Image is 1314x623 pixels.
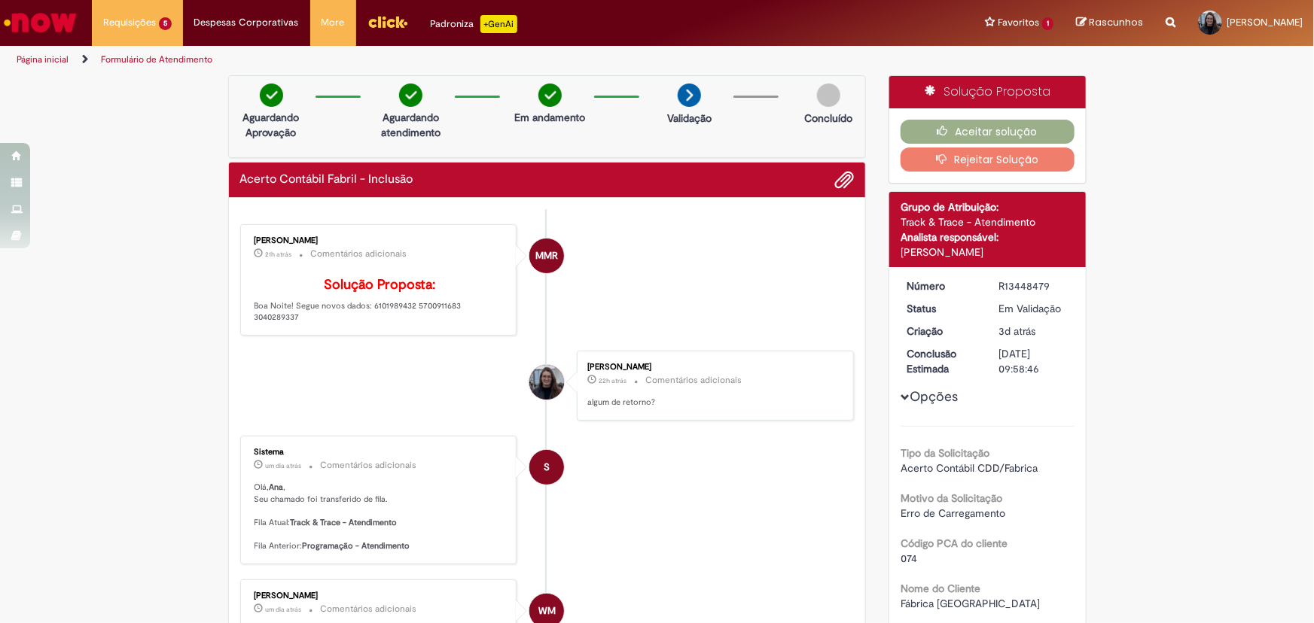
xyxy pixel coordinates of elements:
span: More [322,15,345,30]
div: 26/08/2025 13:58:40 [999,324,1069,339]
b: Programação - Atendimento [303,540,410,552]
span: Favoritos [998,15,1039,30]
p: Olá, , Seu chamado foi transferido de fila. Fila Atual: Fila Anterior: [255,482,505,552]
dt: Criação [895,324,988,339]
div: [PERSON_NAME] [901,245,1075,260]
small: Comentários adicionais [645,374,742,387]
button: Rejeitar Solução [901,147,1075,172]
span: um dia atrás [266,605,302,614]
div: [DATE] 09:58:46 [999,346,1069,376]
b: Código PCA do cliente [901,536,1008,550]
p: Concluído [804,111,852,126]
img: arrow-next.png [678,84,701,107]
dt: Conclusão Estimada [895,346,988,376]
div: Em Validação [999,301,1069,316]
time: 27/08/2025 13:32:27 [266,605,302,614]
div: Solução Proposta [889,76,1086,108]
img: img-circle-grey.png [817,84,840,107]
b: Ana [270,482,284,493]
span: Erro de Carregamento [901,506,1005,520]
span: S [544,449,550,485]
img: click_logo_yellow_360x200.png [367,11,408,33]
b: Nome do Cliente [901,582,980,595]
b: Tipo da Solicitação [901,446,989,460]
div: [PERSON_NAME] [587,363,838,372]
b: Track & Trace - Atendimento [291,517,398,528]
a: Página inicial [17,53,69,65]
div: System [529,450,564,485]
img: check-circle-green.png [260,84,283,107]
div: R13448479 [999,278,1069,293]
span: Requisições [103,15,156,30]
time: 27/08/2025 17:18:31 [599,376,627,385]
p: Aguardando Aprovação [235,110,308,140]
span: Fábrica [GEOGRAPHIC_DATA] [901,597,1040,610]
span: 22h atrás [599,376,627,385]
span: 21h atrás [266,250,292,259]
p: Aguardando atendimento [374,110,447,140]
b: Motivo da Solicitação [901,491,1002,505]
div: Ana Luisa Nogueira Duarte [529,365,564,400]
div: Sistema [255,448,505,457]
a: Formulário de Atendimento [101,53,212,65]
span: [PERSON_NAME] [1227,16,1303,29]
dt: Status [895,301,988,316]
img: ServiceNow [2,8,79,38]
img: check-circle-green.png [399,84,422,107]
div: [PERSON_NAME] [255,236,505,245]
time: 26/08/2025 13:58:40 [999,324,1036,338]
span: 5 [159,17,172,30]
p: Boa Noite! Segue novos dados: 6101989432 5700911683 3040289337 [255,278,505,324]
div: Padroniza [431,15,517,33]
time: 27/08/2025 18:22:53 [266,250,292,259]
button: Aceitar solução [901,120,1075,144]
div: Grupo de Atribuição: [901,199,1075,214]
span: Despesas Corporativas [194,15,299,30]
img: check-circle-green.png [538,84,562,107]
p: algum de retorno? [587,397,838,409]
span: 074 [901,552,917,565]
p: Validação [667,111,712,126]
span: um dia atrás [266,461,302,470]
span: 1 [1042,17,1053,30]
p: Em andamento [514,110,585,125]
b: Solução Proposta: [324,276,435,293]
small: Comentários adicionais [311,248,407,260]
span: Acerto Contábil CDD/Fabrica [901,461,1038,475]
button: Adicionar anexos [834,170,854,190]
div: Track & Trace - Atendimento [901,214,1075,229]
div: Analista responsável: [901,229,1075,245]
span: Rascunhos [1089,15,1143,29]
span: MMR [535,238,558,274]
ul: Trilhas de página [11,46,864,74]
small: Comentários adicionais [321,603,417,615]
dt: Número [895,278,988,293]
time: 27/08/2025 13:32:30 [266,461,302,470]
h2: Acerto Contábil Fabril - Inclusão Histórico de tíquete [240,173,413,187]
p: +GenAi [480,15,517,33]
small: Comentários adicionais [321,459,417,472]
div: Matheus Maia Rocha [529,239,564,273]
span: 3d atrás [999,324,1036,338]
div: [PERSON_NAME] [255,591,505,600]
a: Rascunhos [1076,16,1143,30]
